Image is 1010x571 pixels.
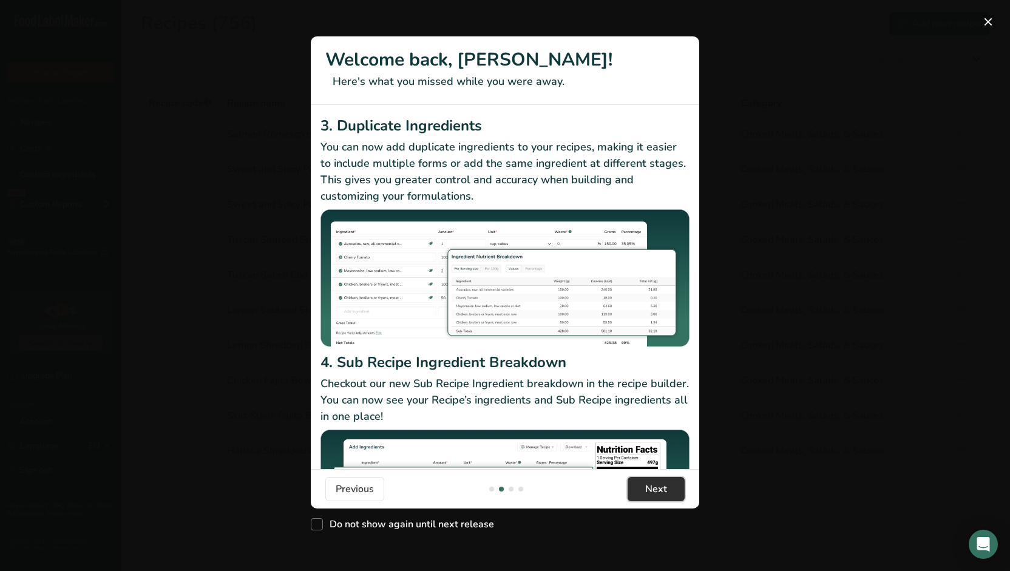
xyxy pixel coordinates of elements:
[325,46,685,73] h1: Welcome back, [PERSON_NAME]!
[320,209,690,347] img: Duplicate Ingredients
[325,73,685,90] p: Here's what you missed while you were away.
[645,482,667,496] span: Next
[628,477,685,501] button: Next
[320,351,690,373] h2: 4. Sub Recipe Ingredient Breakdown
[323,518,494,530] span: Do not show again until next release
[320,376,690,425] p: Checkout our new Sub Recipe Ingredient breakdown in the recipe builder. You can now see your Reci...
[320,115,690,137] h2: 3. Duplicate Ingredients
[320,430,690,567] img: Sub Recipe Ingredient Breakdown
[320,139,690,204] p: You can now add duplicate ingredients to your recipes, making it easier to include multiple forms...
[336,482,374,496] span: Previous
[969,530,998,559] div: Open Intercom Messenger
[325,477,384,501] button: Previous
